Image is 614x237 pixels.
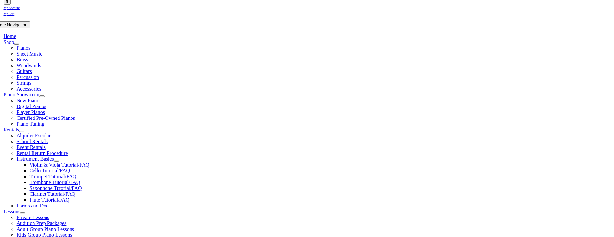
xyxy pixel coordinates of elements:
a: Percussion [17,74,39,80]
a: Sheet Music [17,51,43,56]
a: Trumpet Tutorial/FAQ [30,174,76,179]
a: Saxophone Tutorial/FAQ [30,185,82,191]
a: Flute Tutorial/FAQ [30,197,70,203]
a: My Cart [4,10,15,16]
a: Piano Tuning [17,121,45,127]
a: My Account [4,5,20,10]
a: Violin & Viola Tutorial/FAQ [30,162,90,168]
a: Guitars [17,69,32,74]
a: Adult Group Piano Lessons [17,226,74,232]
a: Audition Prep Packages [17,220,67,226]
a: Trombone Tutorial/FAQ [30,180,80,185]
a: Alquiler Escolar [17,133,51,138]
a: Lessons [4,209,20,214]
a: Cello Tutorial/FAQ [30,168,70,173]
a: Clarinet Tutorial/FAQ [30,191,76,197]
a: Forms and Docs [17,203,51,208]
a: Pianos [17,45,31,51]
a: Instrument Basics [17,156,54,162]
button: Open submenu of Shop [14,43,19,45]
button: Open submenu of Lessons [20,212,25,214]
a: Private Lessons [17,215,49,220]
a: Home [4,33,16,39]
a: Accessories [17,86,41,92]
a: Rental Return Procedure [17,150,68,156]
a: Certified Pre-Owned Pianos [17,115,75,121]
a: Piano Showroom [4,92,40,97]
a: Rentals [4,127,19,132]
a: Brass [17,57,28,62]
a: New Pianos [17,98,42,103]
a: Woodwinds [17,63,41,68]
a: Shop [4,39,14,45]
span: My Account [4,6,20,10]
button: Open submenu of Rentals [19,131,24,132]
a: Digital Pianos [17,104,46,109]
button: Open submenu of Instrument Basics [54,160,59,162]
a: Event Rentals [17,144,46,150]
a: Strings [17,80,31,86]
span: My Cart [4,12,15,16]
a: School Rentals [17,139,48,144]
button: Open submenu of Piano Showroom [39,95,45,97]
a: Player Pianos [17,109,45,115]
